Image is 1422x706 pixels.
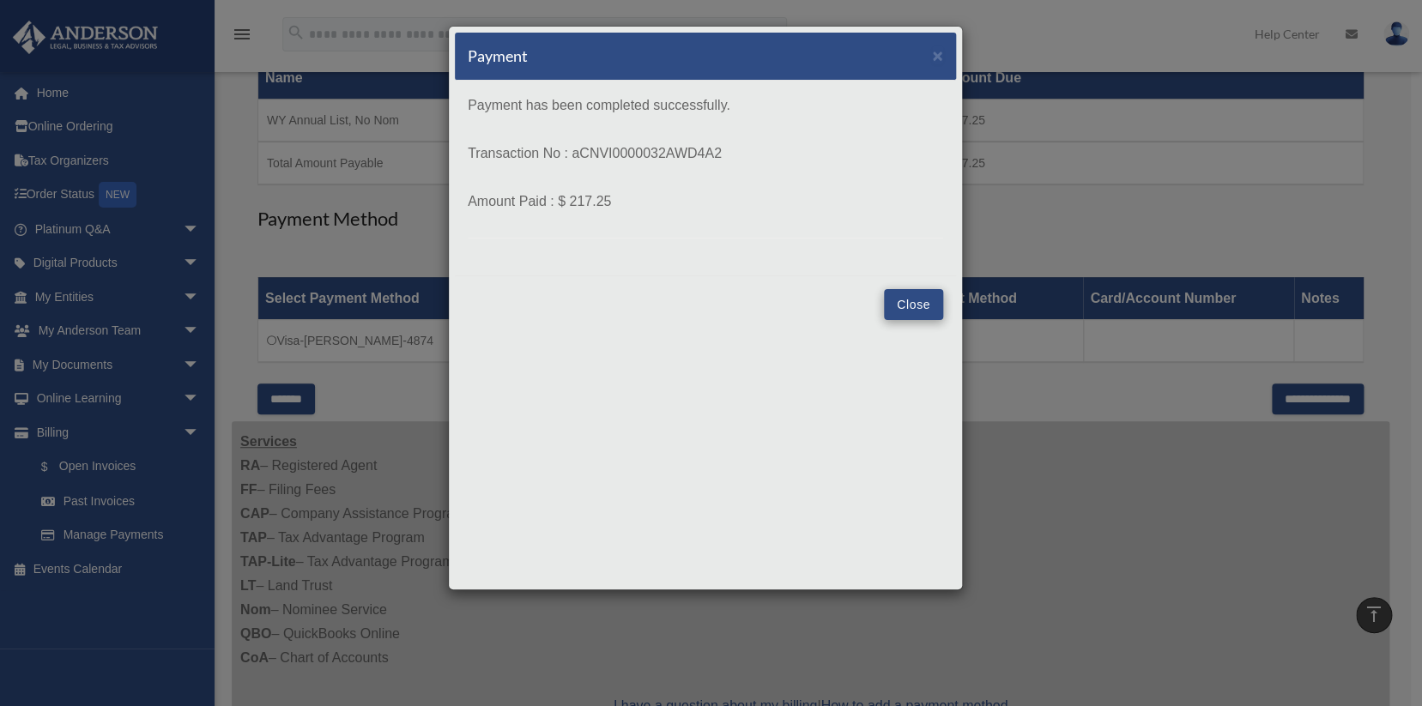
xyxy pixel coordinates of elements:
p: Payment has been completed successfully. [468,94,943,118]
h5: Payment [468,45,528,67]
span: × [932,45,943,65]
button: Close [884,289,943,320]
button: Close [932,46,943,64]
p: Amount Paid : $ 217.25 [468,190,943,214]
p: Transaction No : aCNVI0000032AWD4A2 [468,142,943,166]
